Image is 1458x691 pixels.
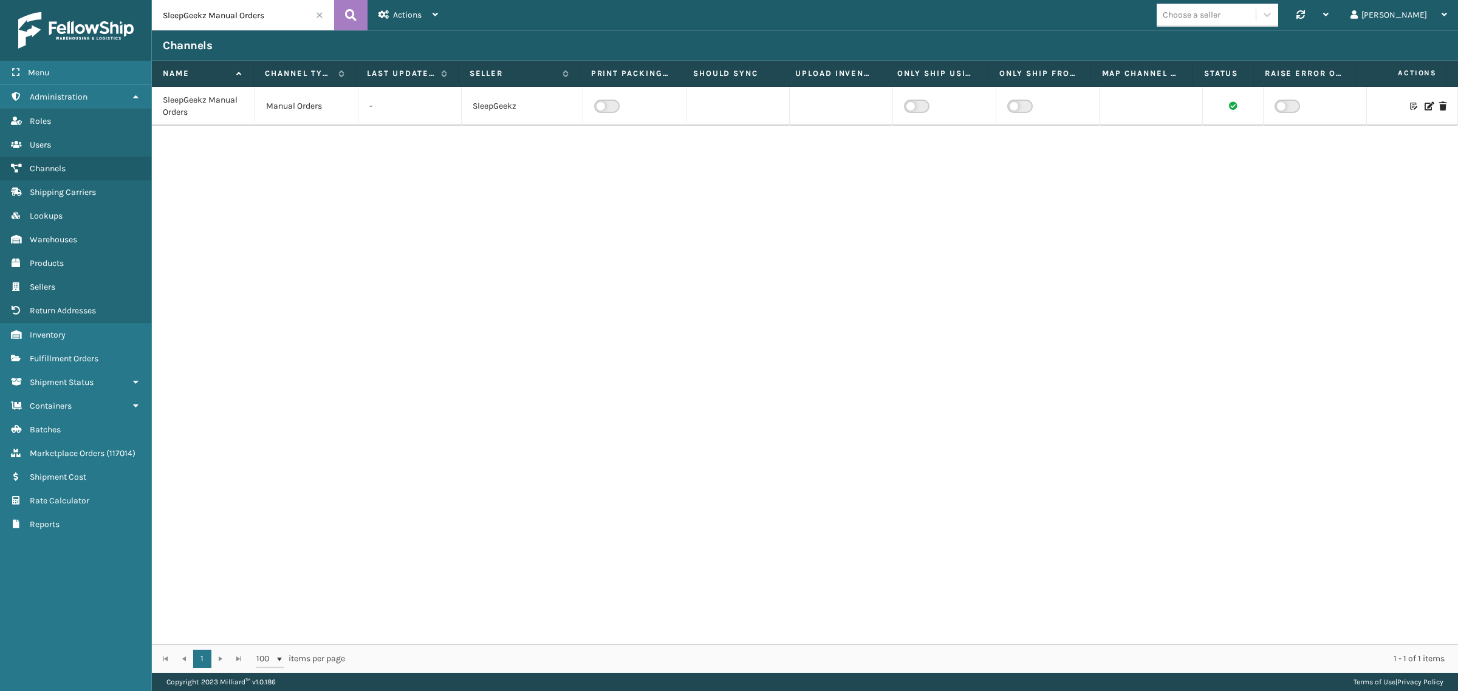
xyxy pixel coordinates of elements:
label: Seller [470,68,556,79]
span: Sellers [30,282,55,292]
td: - [358,87,462,126]
span: Fulfillment Orders [30,353,98,364]
label: Only Ship using Required Carrier Service [897,68,977,79]
span: Containers [30,401,72,411]
a: Privacy Policy [1397,678,1443,686]
td: Manual Orders [255,87,358,126]
span: Reports [30,519,60,529]
div: Choose a seller [1163,9,1220,21]
span: Shipping Carriers [30,187,96,197]
label: Raise Error On Related FO [1265,68,1344,79]
label: Last update time [367,68,434,79]
a: 1 [193,650,211,668]
span: Users [30,140,51,150]
label: Print packing slip [591,68,671,79]
span: Return Addresses [30,305,96,316]
span: Menu [28,67,49,78]
div: SleepGeekz Manual Orders [163,94,244,118]
span: Inventory [30,330,66,340]
i: Customize Label [1410,102,1417,111]
label: Only Ship from Required Warehouse [999,68,1079,79]
label: Upload inventory [795,68,875,79]
i: Edit [1425,102,1432,111]
span: Marketplace Orders [30,448,104,458]
span: items per page [256,650,345,668]
h3: Channels [163,38,212,53]
i: Channel sync succeeded. [1229,101,1237,110]
p: Copyright 2023 Milliard™ v 1.0.186 [166,673,276,691]
span: Warehouses [30,234,77,245]
span: Actions [1360,63,1444,83]
label: Channel Type [265,68,332,79]
i: Delete [1439,102,1446,111]
span: Lookups [30,211,63,221]
div: | [1354,673,1443,691]
label: Should Sync [693,68,773,79]
span: Batches [30,424,61,435]
a: Terms of Use [1354,678,1395,686]
span: Rate Calculator [30,495,89,506]
span: Roles [30,116,51,126]
span: 100 [256,653,275,665]
span: Shipment Cost [30,472,86,482]
span: Shipment Status [30,377,94,387]
img: logo [18,12,134,49]
label: Status [1204,68,1242,79]
label: Name [163,68,230,79]
span: Actions [393,10,422,20]
span: ( 117014 ) [106,448,135,458]
span: Products [30,258,64,268]
label: Map Channel Service [1102,68,1182,79]
span: Administration [30,92,87,102]
div: 1 - 1 of 1 items [362,653,1445,665]
span: Channels [30,163,66,174]
td: SleepGeekz [462,87,583,126]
